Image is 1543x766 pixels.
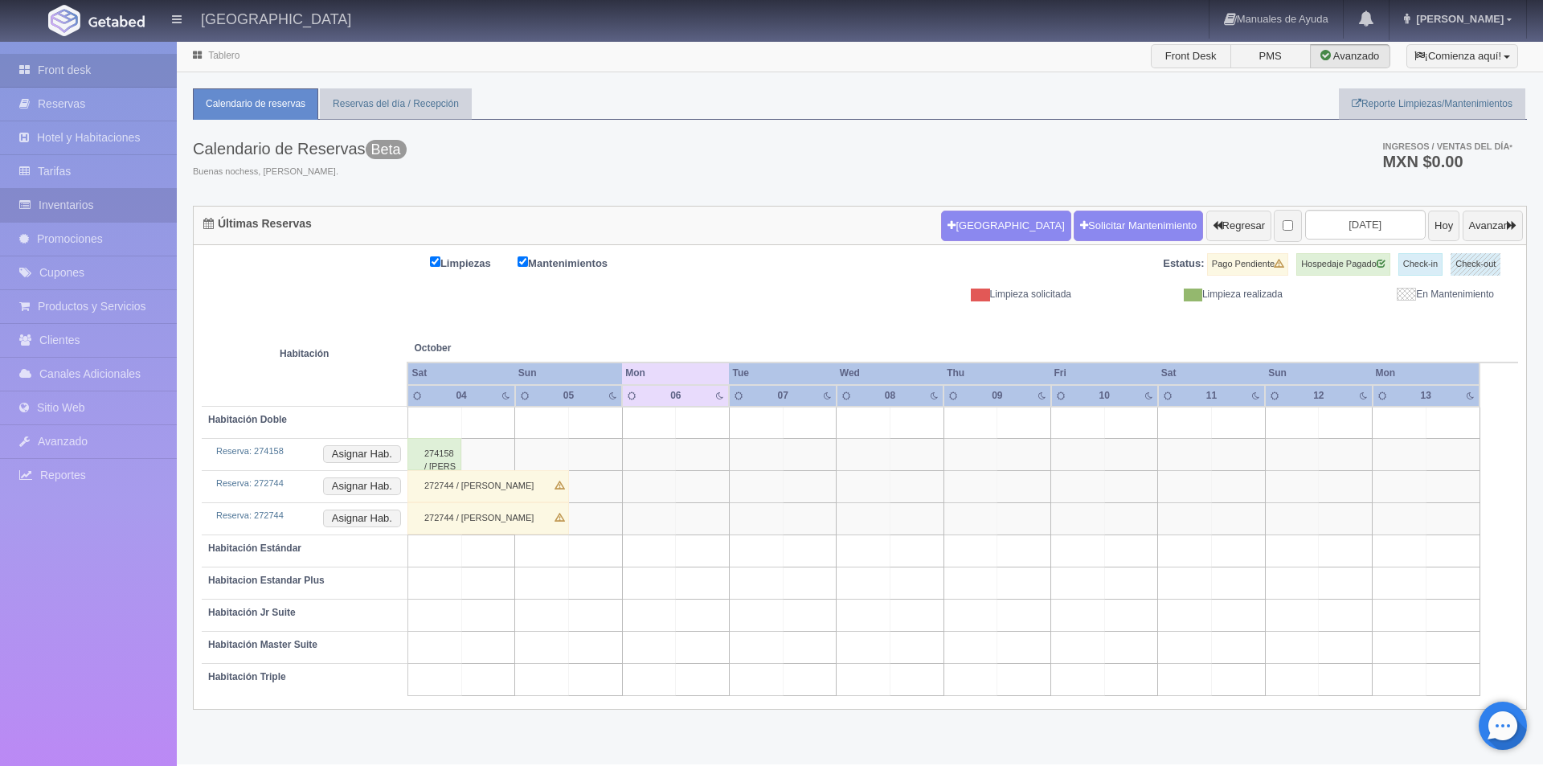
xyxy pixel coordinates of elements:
a: Reserva: 272744 [216,478,284,488]
th: Mon [1373,363,1480,384]
a: Tablero [208,50,239,61]
a: Reporte Limpiezas/Mantenimientos [1339,88,1525,120]
div: 272744 / [PERSON_NAME] [407,502,569,535]
h4: [GEOGRAPHIC_DATA] [201,8,351,28]
span: Beta [366,140,407,159]
div: 12 [1302,389,1335,403]
div: 07 [767,389,800,403]
div: 11 [1195,389,1228,403]
label: Limpiezas [430,253,515,272]
a: Solicitar Mantenimiento [1074,211,1203,241]
th: Mon [622,363,729,384]
span: [PERSON_NAME] [1412,13,1504,25]
label: Hospedaje Pagado [1296,253,1390,276]
th: Tue [729,363,836,384]
input: Mantenimientos [518,256,528,267]
b: Habitación Jr Suite [208,607,296,618]
b: Habitación Estándar [208,543,301,554]
button: Asignar Hab. [323,510,401,527]
a: Reserva: 274158 [216,446,284,456]
th: Fri [1051,363,1158,384]
button: Regresar [1206,211,1271,241]
div: 06 [659,389,692,403]
b: Habitación Doble [208,414,287,425]
th: Thu [943,363,1050,384]
div: 272744 / [PERSON_NAME] [407,470,569,502]
b: Habitación Master Suite [208,639,317,650]
button: [GEOGRAPHIC_DATA] [941,211,1070,241]
button: Avanzar [1463,211,1523,241]
a: Calendario de reservas [193,88,318,120]
input: Limpiezas [430,256,440,267]
a: Reservas del día / Recepción [320,88,472,120]
th: Sun [515,363,622,384]
label: Front Desk [1151,44,1231,68]
th: Sat [1158,363,1265,384]
strong: Habitación [280,348,329,359]
th: Wed [837,363,943,384]
label: Avanzado [1310,44,1390,68]
span: October [414,342,616,355]
button: Asignar Hab. [323,477,401,495]
div: 13 [1410,389,1443,403]
div: 04 [445,389,478,403]
a: Reserva: 272744 [216,510,284,520]
label: Mantenimientos [518,253,632,272]
label: Pago Pendiente [1207,253,1288,276]
h3: Calendario de Reservas [193,140,407,158]
b: Habitación Triple [208,671,286,682]
span: Buenas nochess, [PERSON_NAME]. [193,166,407,178]
label: Estatus: [1163,256,1204,272]
span: Ingresos / Ventas del día [1382,141,1512,151]
img: Getabed [88,15,145,27]
div: 09 [980,389,1013,403]
img: Getabed [48,5,80,36]
th: Sat [407,363,514,384]
div: 10 [1088,389,1121,403]
div: 08 [874,389,907,403]
button: Asignar Hab. [323,445,401,463]
label: Check-in [1398,253,1443,276]
button: ¡Comienza aquí! [1406,44,1518,68]
th: Sun [1265,363,1372,384]
label: Check-out [1451,253,1500,276]
div: Limpieza solicitada [872,288,1083,301]
h3: MXN $0.00 [1382,154,1512,170]
b: Habitacion Estandar Plus [208,575,325,586]
div: En Mantenimiento [1295,288,1506,301]
div: Limpieza realizada [1083,288,1295,301]
div: 05 [552,389,585,403]
button: Hoy [1428,211,1459,241]
label: PMS [1230,44,1311,68]
div: 274158 / [PERSON_NAME] [407,438,461,470]
h4: Últimas Reservas [203,218,312,230]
